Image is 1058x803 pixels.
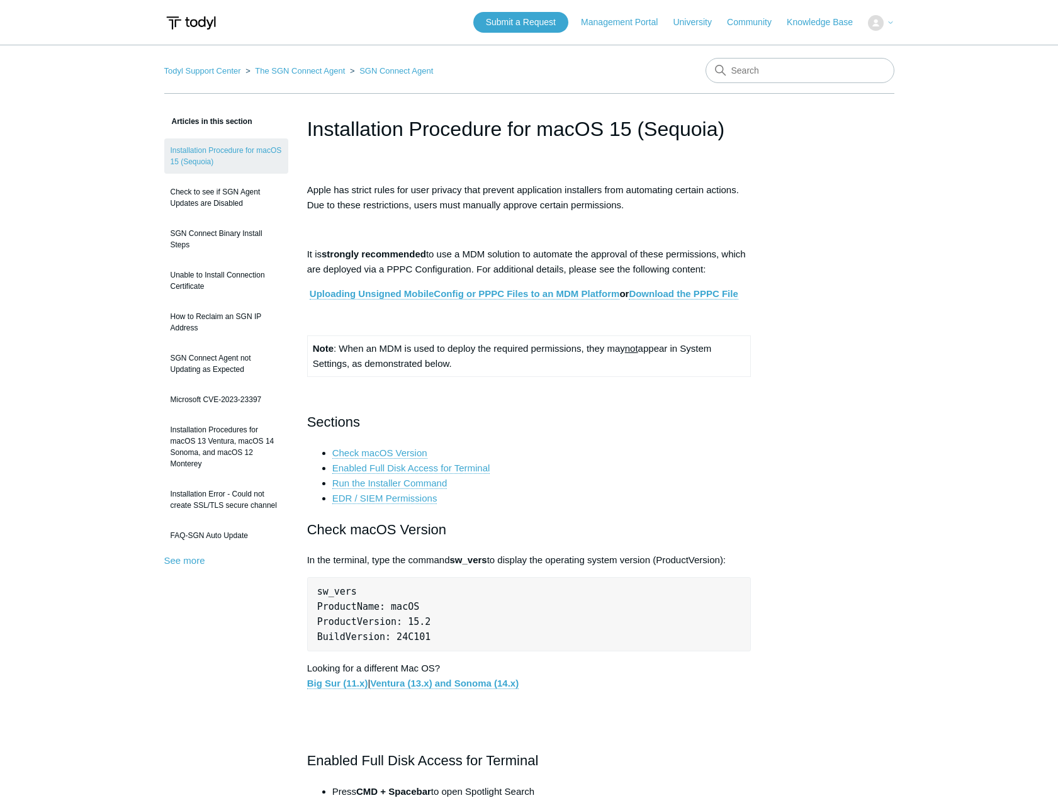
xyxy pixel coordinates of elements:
strong: or [310,288,738,300]
a: Submit a Request [473,12,568,33]
td: : When an MDM is used to deploy the required permissions, they may appear in System Settings, as ... [307,336,751,377]
p: Apple has strict rules for user privacy that prevent application installers from automating certa... [307,182,751,213]
strong: sw_vers [449,554,487,565]
a: Todyl Support Center [164,66,241,76]
li: The SGN Connect Agent [243,66,347,76]
pre: sw_vers ProductName: macOS ProductVersion: 15.2 BuildVersion: 24C101 [307,577,751,651]
li: Press to open Spotlight Search [332,784,751,799]
a: How to Reclaim an SGN IP Address [164,305,288,340]
h2: Enabled Full Disk Access for Terminal [307,750,751,772]
a: University [673,16,724,29]
a: SGN Connect Agent [359,66,433,76]
p: Looking for a different Mac OS? | [307,661,751,691]
li: SGN Connect Agent [347,66,433,76]
span: Articles in this section [164,117,252,126]
a: FAQ-SGN Auto Update [164,524,288,547]
a: Installation Procedure for macOS 15 (Sequoia) [164,138,288,174]
a: See more [164,555,205,566]
a: Big Sur (11.x) [307,678,368,689]
a: Ventura (13.x) and Sonoma (14.x) [370,678,519,689]
a: Enabled Full Disk Access for Terminal [332,463,490,474]
a: Installation Error - Could not create SSL/TLS secure channel [164,482,288,517]
li: Todyl Support Center [164,66,244,76]
a: Run the Installer Command [332,478,447,489]
p: In the terminal, type the command to display the operating system version (ProductVersion): [307,553,751,568]
a: Installation Procedures for macOS 13 Ventura, macOS 14 Sonoma, and macOS 12 Monterey [164,418,288,476]
a: Management Portal [581,16,670,29]
h1: Installation Procedure for macOS 15 (Sequoia) [307,114,751,144]
h2: Check macOS Version [307,519,751,541]
span: not [625,343,638,354]
a: Check macOS Version [332,447,427,459]
p: It is to use a MDM solution to automate the approval of these permissions, which are deployed via... [307,247,751,277]
a: Microsoft CVE-2023-23397 [164,388,288,412]
a: Community [727,16,784,29]
a: SGN Connect Agent not Updating as Expected [164,346,288,381]
strong: CMD + Spacebar [356,786,431,797]
a: The SGN Connect Agent [255,66,345,76]
a: Uploading Unsigned MobileConfig or PPPC Files to an MDM Platform [310,288,620,300]
strong: Note [313,343,334,354]
img: Todyl Support Center Help Center home page [164,11,218,35]
a: Check to see if SGN Agent Updates are Disabled [164,180,288,215]
h2: Sections [307,411,751,433]
a: Download the PPPC File [629,288,738,300]
a: Unable to Install Connection Certificate [164,263,288,298]
a: Knowledge Base [787,16,865,29]
input: Search [706,58,894,83]
strong: strongly recommended [322,249,426,259]
a: SGN Connect Binary Install Steps [164,222,288,257]
a: EDR / SIEM Permissions [332,493,437,504]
